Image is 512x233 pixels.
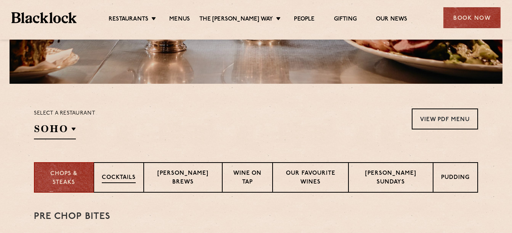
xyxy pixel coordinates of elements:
[42,170,86,187] p: Chops & Steaks
[34,109,95,118] p: Select a restaurant
[294,16,315,24] a: People
[34,122,76,139] h2: SOHO
[356,169,425,187] p: [PERSON_NAME] Sundays
[376,16,408,24] a: Our News
[169,16,190,24] a: Menus
[11,12,77,23] img: BL_Textured_Logo-footer-cropped.svg
[443,7,501,28] div: Book Now
[281,169,341,187] p: Our favourite wines
[334,16,357,24] a: Gifting
[109,16,148,24] a: Restaurants
[199,16,273,24] a: The [PERSON_NAME] Way
[412,109,478,129] a: View PDF Menu
[102,174,136,183] p: Cocktails
[441,174,470,183] p: Pudding
[152,169,214,187] p: [PERSON_NAME] Brews
[230,169,264,187] p: Wine on Tap
[34,212,478,222] h3: Pre Chop Bites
